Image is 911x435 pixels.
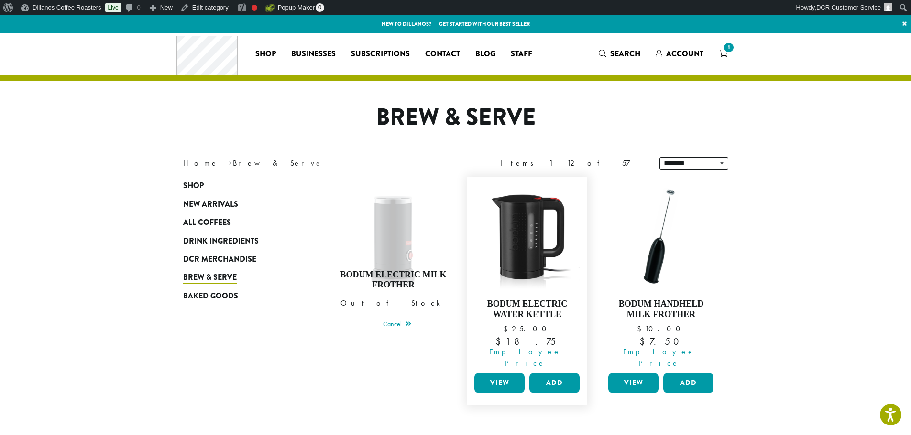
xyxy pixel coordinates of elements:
[504,324,512,334] span: $
[183,217,231,229] span: All Coffees
[339,296,449,310] p: Out of Stock
[183,199,238,211] span: New Arrivals
[183,235,259,247] span: Drink Ingredients
[666,48,703,59] span: Account
[475,48,495,60] span: Blog
[529,373,580,393] button: Add
[183,158,441,169] nav: Breadcrumb
[503,46,540,62] a: Staff
[183,287,298,305] a: Baked Goods
[504,324,551,334] bdi: 25.00
[495,335,505,348] span: $
[816,4,881,11] span: DCR Customer Service
[472,299,582,319] h4: Bodum Electric Water Kettle
[255,48,276,60] span: Shop
[183,290,238,302] span: Baked Goods
[474,373,525,393] a: View
[602,346,716,369] span: Employee Price
[229,154,232,169] span: ›
[472,181,582,291] img: DP3955.01.png
[183,177,298,195] a: Shop
[183,232,298,250] a: Drink Ingredients
[511,48,532,60] span: Staff
[105,3,121,12] a: Live
[606,181,716,291] img: DP3927.01-002.png
[637,324,685,334] bdi: 10.00
[183,180,204,192] span: Shop
[722,41,735,54] span: 1
[495,335,559,348] bdi: 18.75
[291,48,336,60] span: Businesses
[610,48,640,59] span: Search
[183,250,298,268] a: DCR Merchandise
[637,324,645,334] span: $
[639,335,649,348] span: $
[663,373,713,393] button: Add
[898,15,911,32] a: ×
[252,5,257,11] div: Needs improvement
[468,346,582,369] span: Employee Price
[183,158,219,168] a: Home
[425,48,460,60] span: Contact
[606,299,716,319] h4: Bodum Handheld Milk Frother
[183,195,298,213] a: New Arrivals
[248,46,284,62] a: Shop
[351,48,410,60] span: Subscriptions
[591,46,648,62] a: Search
[606,181,716,369] a: Bodum Handheld Milk Frother $10.00 Employee Price
[472,181,582,369] a: Bodum Electric Water Kettle $25.00 Employee Price
[339,270,449,290] h4: Bodum Electric Milk Frother
[608,373,659,393] a: View
[439,20,530,28] a: Get started with our best seller
[316,3,324,12] span: 0
[183,213,298,232] a: All Coffees
[183,272,237,284] span: Brew & Serve
[183,254,256,265] span: DCR Merchandise
[500,158,645,169] div: Items 1-12 of 57
[383,318,411,331] a: Cancel
[176,104,735,131] h1: Brew & Serve
[639,335,683,348] bdi: 7.50
[183,268,298,286] a: Brew & Serve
